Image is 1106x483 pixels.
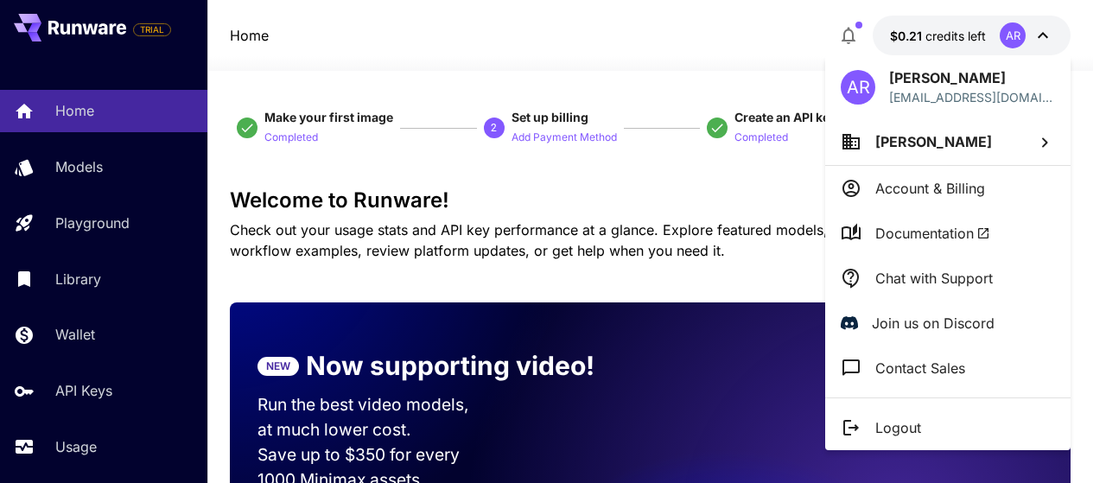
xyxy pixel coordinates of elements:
p: Logout [875,417,921,438]
p: [PERSON_NAME] [889,67,1055,88]
p: Join us on Discord [872,313,995,334]
p: Contact Sales [875,358,965,378]
div: AR [841,70,875,105]
span: [PERSON_NAME] [875,133,992,150]
div: ceo@3dism.org.pk [889,88,1055,106]
p: [EMAIL_ADDRESS][DOMAIN_NAME] [889,88,1055,106]
button: [PERSON_NAME] [825,118,1071,165]
p: Account & Billing [875,178,985,199]
p: Chat with Support [875,268,993,289]
span: Documentation [875,223,990,244]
